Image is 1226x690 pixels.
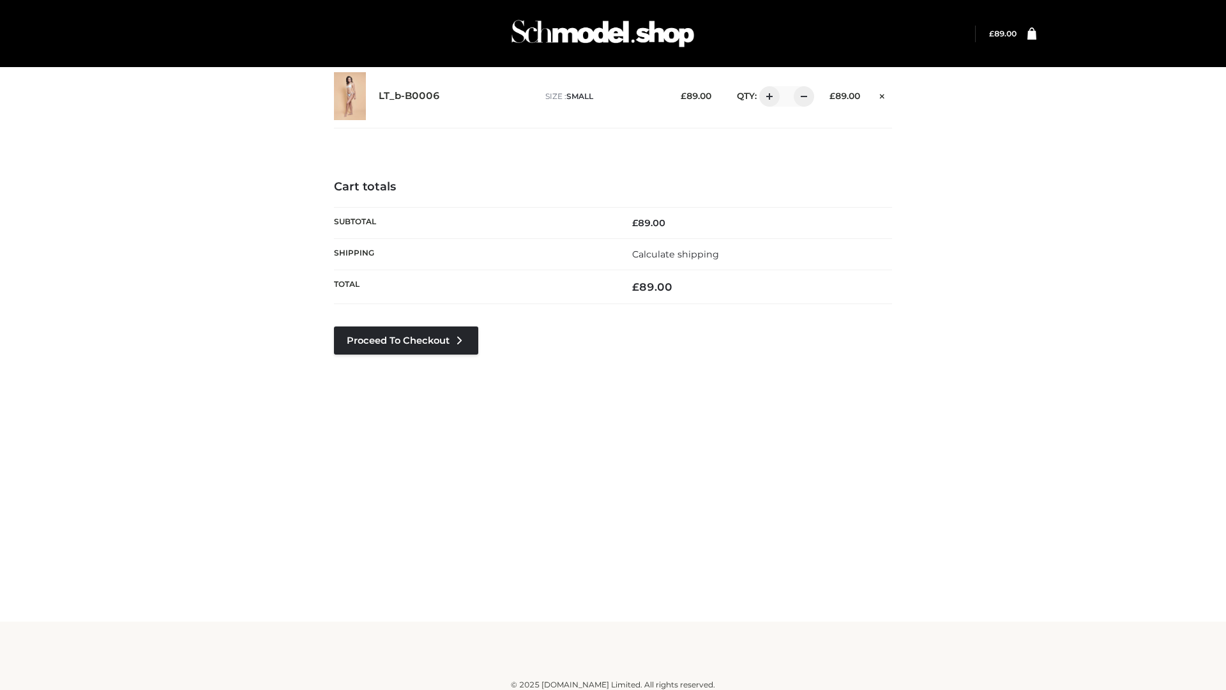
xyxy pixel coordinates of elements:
a: £89.00 [989,29,1017,38]
th: Total [334,270,613,304]
a: Remove this item [873,86,892,103]
img: LT_b-B0006 - SMALL [334,72,366,120]
bdi: 89.00 [632,217,665,229]
span: £ [681,91,686,101]
div: QTY: [724,86,810,107]
h4: Cart totals [334,180,892,194]
span: £ [989,29,994,38]
span: £ [632,280,639,293]
bdi: 89.00 [681,91,711,101]
bdi: 89.00 [989,29,1017,38]
th: Shipping [334,238,613,270]
th: Subtotal [334,207,613,238]
span: SMALL [566,91,593,101]
a: Calculate shipping [632,249,719,260]
bdi: 89.00 [829,91,860,101]
span: £ [632,217,638,229]
bdi: 89.00 [632,280,672,293]
a: LT_b-B0006 [379,90,440,102]
p: size : [545,91,661,102]
img: Schmodel Admin 964 [507,8,699,59]
a: Proceed to Checkout [334,326,478,355]
span: £ [829,91,835,101]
